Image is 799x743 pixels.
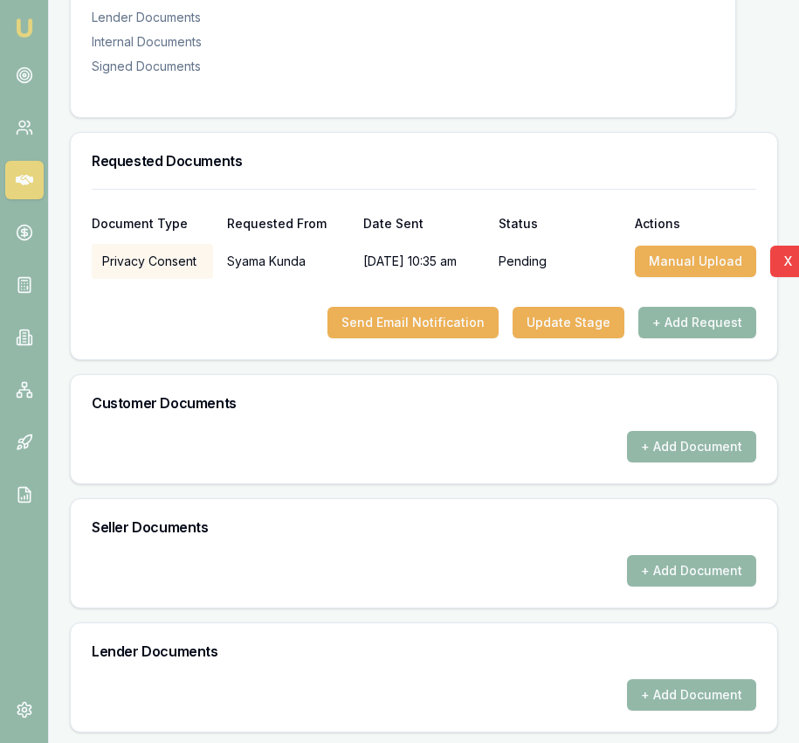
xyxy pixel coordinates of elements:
[92,218,213,230] div: Document Type
[92,58,714,75] div: Signed Documents
[638,307,756,338] button: + Add Request
[363,218,485,230] div: Date Sent
[227,244,348,279] p: Syama Kunda
[92,644,756,658] h3: Lender Documents
[499,218,620,230] div: Status
[513,307,624,338] button: Update Stage
[499,253,547,270] p: Pending
[92,9,714,26] div: Lender Documents
[92,520,756,534] h3: Seller Documents
[627,431,756,462] button: + Add Document
[327,307,499,338] button: Send Email Notification
[92,244,213,279] div: Privacy Consent
[92,33,714,51] div: Internal Documents
[227,218,348,230] div: Requested From
[627,679,756,711] button: + Add Document
[363,244,485,279] div: [DATE] 10:35 am
[92,396,756,410] h3: Customer Documents
[635,218,756,230] div: Actions
[627,555,756,587] button: + Add Document
[92,154,756,168] h3: Requested Documents
[635,246,756,277] button: Manual Upload
[14,17,35,38] img: emu-icon-u.png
